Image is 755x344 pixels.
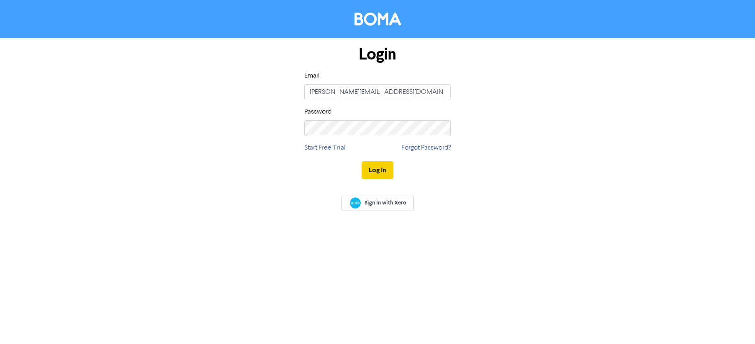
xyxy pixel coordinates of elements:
span: Sign In with Xero [365,199,406,207]
img: BOMA Logo [354,13,401,26]
button: Log In [362,161,393,179]
a: Start Free Trial [304,143,346,153]
iframe: Chat Widget [713,304,755,344]
label: Email [304,71,320,81]
img: Xero logo [350,197,361,209]
a: Forgot Password? [401,143,451,153]
h1: Login [304,45,451,64]
label: Password [304,107,331,117]
a: Sign In with Xero [342,196,413,210]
